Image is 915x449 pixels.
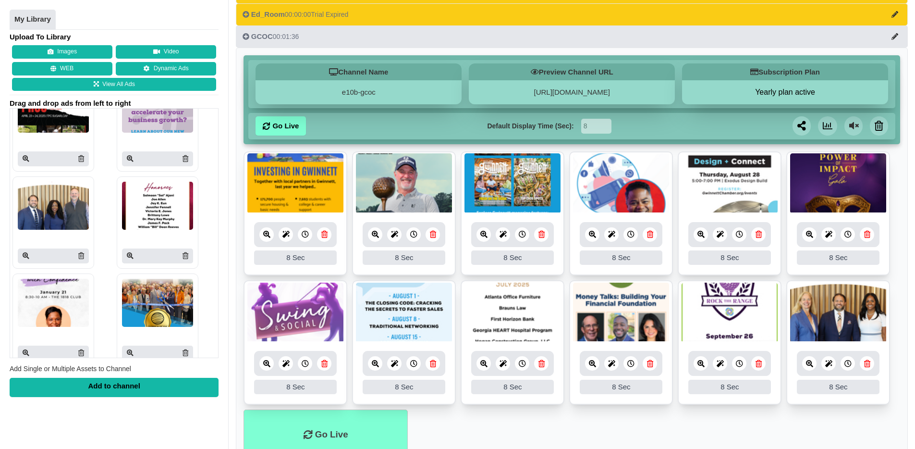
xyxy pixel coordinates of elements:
[116,62,216,76] a: Dynamic Ads
[12,46,112,59] button: Images
[254,250,337,265] div: 8 Sec
[580,250,662,265] div: 8 Sec
[236,25,908,48] button: GCOC00:01:36
[311,11,348,18] span: Trial Expired
[573,283,669,343] img: 1991.797 kb
[797,250,879,265] div: 8 Sec
[18,85,89,133] img: P250x250 image processing20241230 273849 5qrbuh
[243,32,299,41] div: 00:01:36
[18,182,89,230] img: P250x250 image processing20241220 245275 gc5e6l
[116,46,216,59] button: Video
[122,85,193,133] img: P250x250 image processing20241223 273849 g7fll4
[469,63,675,80] h5: Preview Channel URL
[256,63,462,80] h5: Channel Name
[356,283,452,343] img: 1002.277 kb
[256,116,306,136] a: Go Live
[10,10,56,30] a: My Library
[256,80,462,104] div: e10b-gcoc
[356,153,452,213] img: 11.268 mb
[10,32,219,42] h4: Upload To Library
[464,153,561,213] img: 2.316 mb
[682,87,888,97] button: Yearly plan active
[790,283,886,343] img: 4.016 mb
[236,3,908,25] button: Ed_Room00:00:00Trial Expired
[122,182,193,230] img: P250x250 image processing20241206 2 ul2h30
[243,10,348,19] div: 00:00:00
[10,365,131,373] span: Add Single or Multiple Assets to Channel
[12,62,112,76] button: WEB
[363,380,445,394] div: 8 Sec
[363,250,445,265] div: 8 Sec
[688,380,771,394] div: 8 Sec
[682,153,778,213] img: 2.746 mb
[254,380,337,394] div: 8 Sec
[682,283,778,343] img: 1940.774 kb
[10,378,219,397] div: Add to channel
[471,380,554,394] div: 8 Sec
[573,153,669,213] img: 1765.098 kb
[688,250,771,265] div: 8 Sec
[581,119,611,134] input: Seconds
[580,380,662,394] div: 8 Sec
[867,403,915,449] iframe: Chat Widget
[682,63,888,80] h5: Subscription Plan
[790,153,886,213] img: 2.226 mb
[247,153,343,213] img: 3.994 mb
[247,283,343,343] img: 4.659 mb
[471,250,554,265] div: 8 Sec
[534,88,610,96] a: [URL][DOMAIN_NAME]
[18,279,89,327] img: P250x250 image processing20241203 2 gx8sup
[487,121,573,131] label: Default Display Time (Sec):
[10,99,219,109] span: Drag and drop ads from left to right
[797,380,879,394] div: 8 Sec
[122,279,193,327] img: P250x250 image processing20241203 2 13l0ve0
[251,10,285,18] span: Ed_Room
[251,32,273,40] span: GCOC
[12,78,216,91] a: View All Ads
[464,283,561,343] img: 248.287 kb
